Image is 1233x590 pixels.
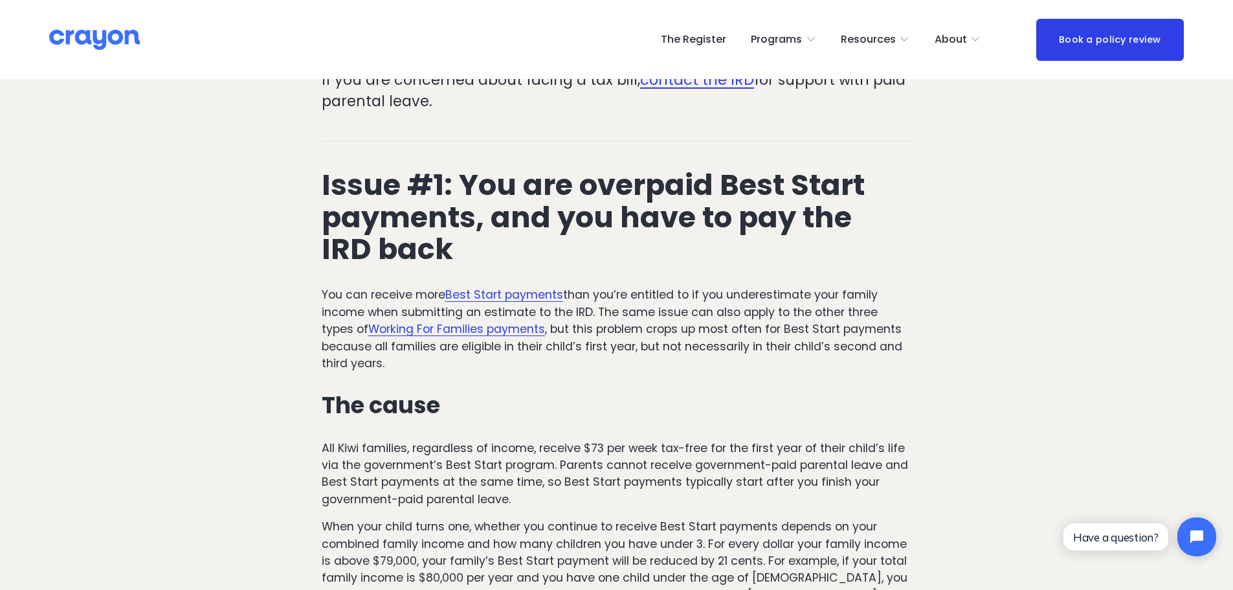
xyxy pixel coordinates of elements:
span: Resources [841,30,896,49]
span: Programs [751,30,802,49]
a: folder dropdown [751,29,816,50]
a: contact the IRD [640,69,754,90]
p: You can receive more than you’re entitled to if you underestimate your family income when submitt... [322,286,911,372]
img: Crayon [49,28,140,51]
a: folder dropdown [935,29,981,50]
span: About [935,30,967,49]
a: folder dropdown [841,29,910,50]
iframe: Tidio Chat [1052,506,1227,567]
a: Book a policy review [1036,19,1184,61]
a: Best Start payments [445,287,563,302]
h3: The cause [322,392,911,418]
a: The Register [661,29,726,50]
p: If you are concerned about facing a tax bill, for support with paid parental leave. [322,69,911,113]
a: Working For Families payments [368,321,545,337]
p: All Kiwi families, regardless of income, receive $73 per week tax-free for the first year of thei... [322,440,911,508]
h2: Issue #1: You are overpaid Best Start payments, and you have to pay the IRD back [322,169,911,266]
